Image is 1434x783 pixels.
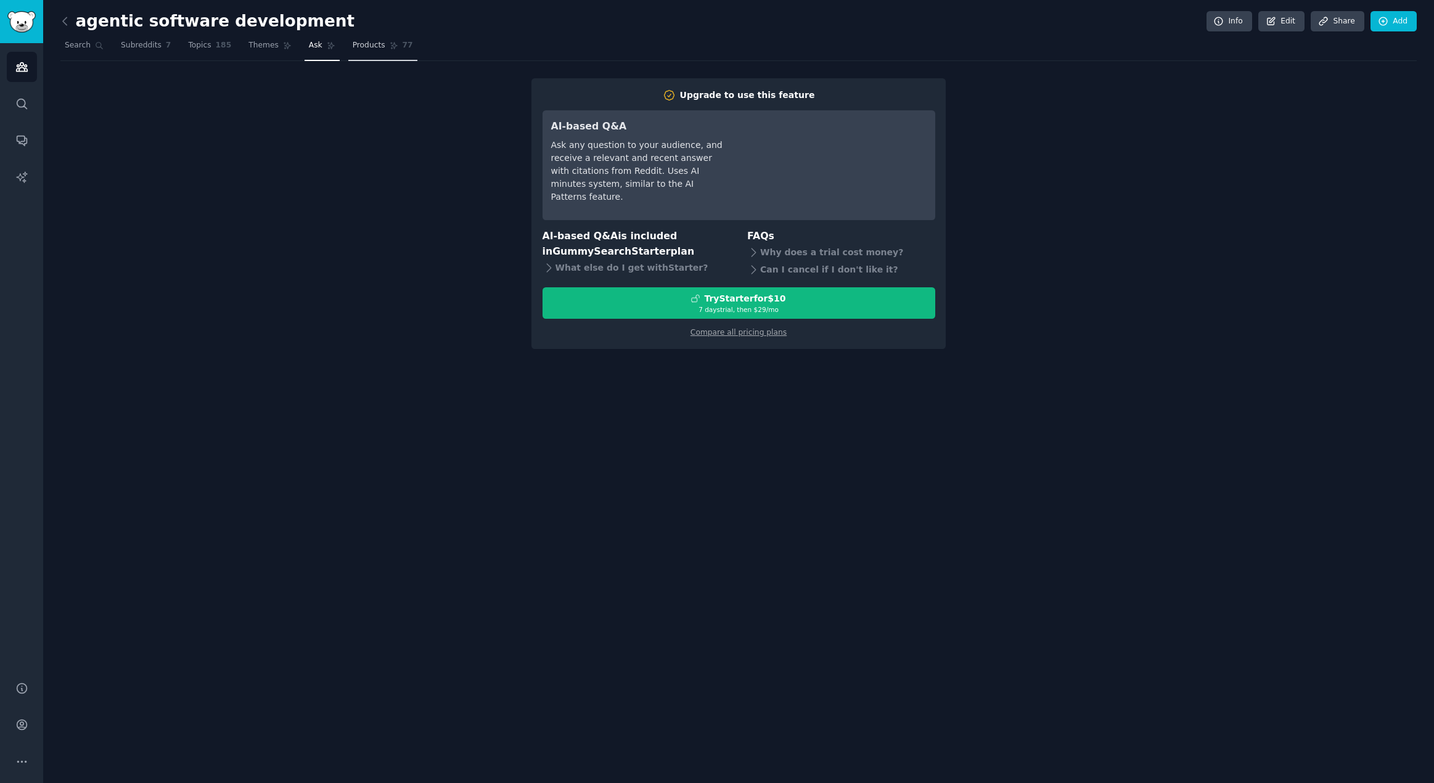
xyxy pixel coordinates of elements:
div: Ask any question to your audience, and receive a relevant and recent answer with citations from R... [551,139,724,203]
h3: FAQs [747,229,935,244]
a: Subreddits7 [117,36,175,61]
img: GummySearch logo [7,11,36,33]
h3: AI-based Q&A is included in plan [543,229,731,259]
div: Try Starter for $10 [704,292,785,305]
a: Ask [305,36,340,61]
span: GummySearch Starter [552,245,670,257]
a: Products77 [348,36,417,61]
div: What else do I get with Starter ? [543,259,731,276]
span: 7 [166,40,171,51]
button: TryStarterfor$107 daystrial, then $29/mo [543,287,935,319]
span: Themes [248,40,279,51]
a: Topics185 [184,36,236,61]
div: Can I cancel if I don't like it? [747,261,935,279]
span: Search [65,40,91,51]
span: 77 [403,40,413,51]
a: Share [1311,11,1364,32]
h3: AI-based Q&A [551,119,724,134]
a: Add [1370,11,1417,32]
span: Topics [188,40,211,51]
a: Info [1207,11,1252,32]
span: 185 [216,40,232,51]
a: Edit [1258,11,1305,32]
div: 7 days trial, then $ 29 /mo [543,305,935,314]
a: Themes [244,36,296,61]
a: Search [60,36,108,61]
span: Subreddits [121,40,162,51]
h2: agentic software development [60,12,354,31]
span: Ask [309,40,322,51]
div: Upgrade to use this feature [680,89,815,102]
div: Why does a trial cost money? [747,244,935,261]
a: Compare all pricing plans [690,328,787,337]
span: Products [353,40,385,51]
